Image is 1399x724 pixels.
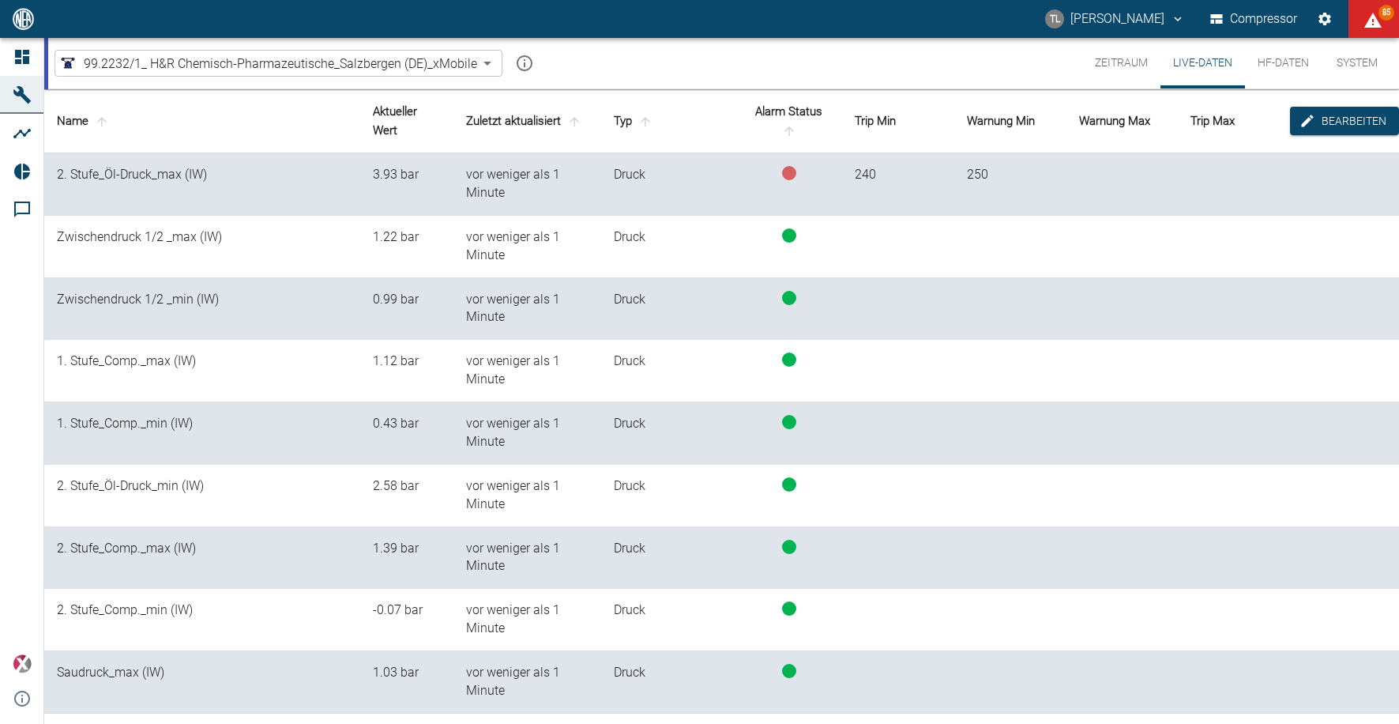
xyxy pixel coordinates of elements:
[44,589,360,651] td: 2. Stufe_Comp._min (IW)
[1311,5,1339,33] button: Einstellungen
[782,353,796,367] span: status-running
[466,166,589,202] div: 22.9.2025, 08:47:10
[509,47,540,79] button: mission info
[601,527,735,590] td: Druck
[1178,89,1290,153] th: Trip Max
[1207,5,1301,33] button: Compressor
[373,228,441,247] div: 1.22011475577892 bar
[11,8,36,29] img: logo
[782,540,796,554] span: status-running
[92,115,112,129] span: sort-name
[855,163,942,184] div: 240
[601,89,735,153] th: Typ
[44,527,360,590] td: 2. Stufe_Comp._max (IW)
[373,540,441,558] div: 1.39490744404611 bar
[466,353,589,389] div: 22.9.2025, 08:47:10
[373,415,441,433] div: 0.432754366556765 bar
[1043,5,1187,33] button: thomas.lueder@neuman-esser.com
[782,477,796,492] span: status-running
[373,291,441,309] div: 0.985708858206635 bar
[601,651,735,714] td: Druck
[601,402,735,465] td: Druck
[44,465,360,527] td: 2. Stufe_Öl-Druck_min (IW)
[601,589,735,651] td: Druck
[601,465,735,527] td: Druck
[1082,38,1160,89] button: Zeitraum
[635,115,656,129] span: sort-type
[601,153,735,216] td: Druck
[44,340,360,402] td: 1. Stufe_Comp._max (IW)
[782,228,796,243] span: status-running
[58,54,477,73] a: 99.2232/1_ H&R Chemisch-Pharmazeutische_Salzbergen (DE)_xMobile
[466,540,589,576] div: 22.9.2025, 08:47:10
[373,477,441,496] div: 2.57631316781044 bar
[1160,38,1245,89] button: Live-Daten
[779,124,799,138] span: sort-status
[601,278,735,341] td: Druck
[782,166,796,180] span: status-error
[782,291,796,305] span: status-running
[564,115,585,129] span: sort-time
[1045,9,1064,28] div: TL
[373,664,441,682] div: 1.0293429124431 bar
[13,654,32,673] img: Xplore Logo
[954,89,1066,153] th: Warnung Min
[84,55,477,73] span: 99.2232/1_ H&R Chemisch-Pharmazeutische_Salzbergen (DE)_xMobile
[1066,89,1179,153] th: Warnung Max
[842,89,954,153] th: Trip Min
[782,415,796,429] span: status-running
[453,89,601,153] th: Zuletzt aktualisiert
[466,664,589,700] div: 22.9.2025, 08:47:10
[373,353,441,371] div: 1.12034499943547 bar
[44,278,360,341] td: Zwischendruck 1/2 _min (IW)
[782,601,796,616] span: status-running
[466,415,589,451] div: 22.9.2025, 08:47:10
[1322,38,1393,89] button: System
[466,477,589,514] div: 22.9.2025, 08:47:10
[466,291,589,327] div: 22.9.2025, 08:47:10
[44,89,360,153] th: Name
[601,216,735,278] td: Druck
[44,402,360,465] td: 1. Stufe_Comp._min (IW)
[360,89,453,153] th: Aktueller Wert
[967,163,1054,184] div: 250
[1378,5,1394,21] span: 85
[373,166,441,184] div: 3.92649113782682 bar
[466,601,589,638] div: 22.9.2025, 08:47:10
[1245,38,1322,89] button: HF-Daten
[44,216,360,278] td: Zwischendruck 1/2 _max (IW)
[735,89,842,153] th: Alarm Status
[373,601,441,620] div: -0.0677853568049613 bar
[1290,107,1399,136] button: edit-alarms
[782,664,796,678] span: status-running
[44,651,360,714] td: Saudruck_max (IW)
[44,153,360,216] td: 2. Stufe_Öl-Druck_max (IW)
[466,228,589,265] div: 22.9.2025, 08:47:10
[601,340,735,402] td: Druck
